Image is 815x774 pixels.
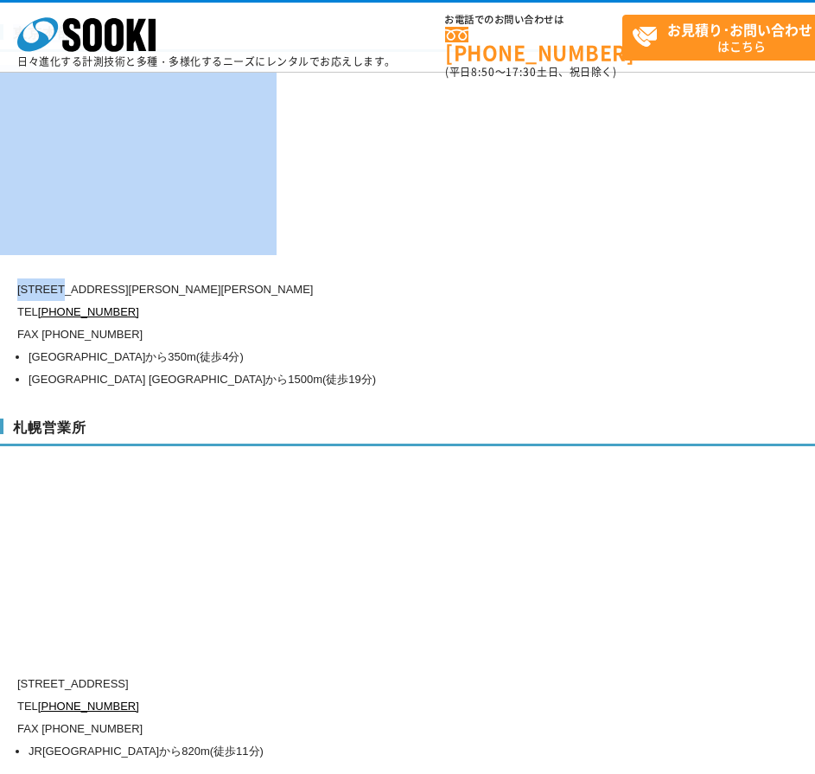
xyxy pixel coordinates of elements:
[445,64,616,80] span: (平日 ～ 土日、祝日除く)
[667,19,812,40] strong: お見積り･お問い合わせ
[38,305,139,318] a: [PHONE_NUMBER]
[38,700,139,713] a: [PHONE_NUMBER]
[17,56,396,67] p: 日々進化する計測技術と多種・多様化するニーズにレンタルでお応えします。
[471,64,495,80] span: 8:50
[506,64,537,80] span: 17:30
[445,15,622,25] span: お電話でのお問い合わせは
[445,27,622,62] a: [PHONE_NUMBER]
